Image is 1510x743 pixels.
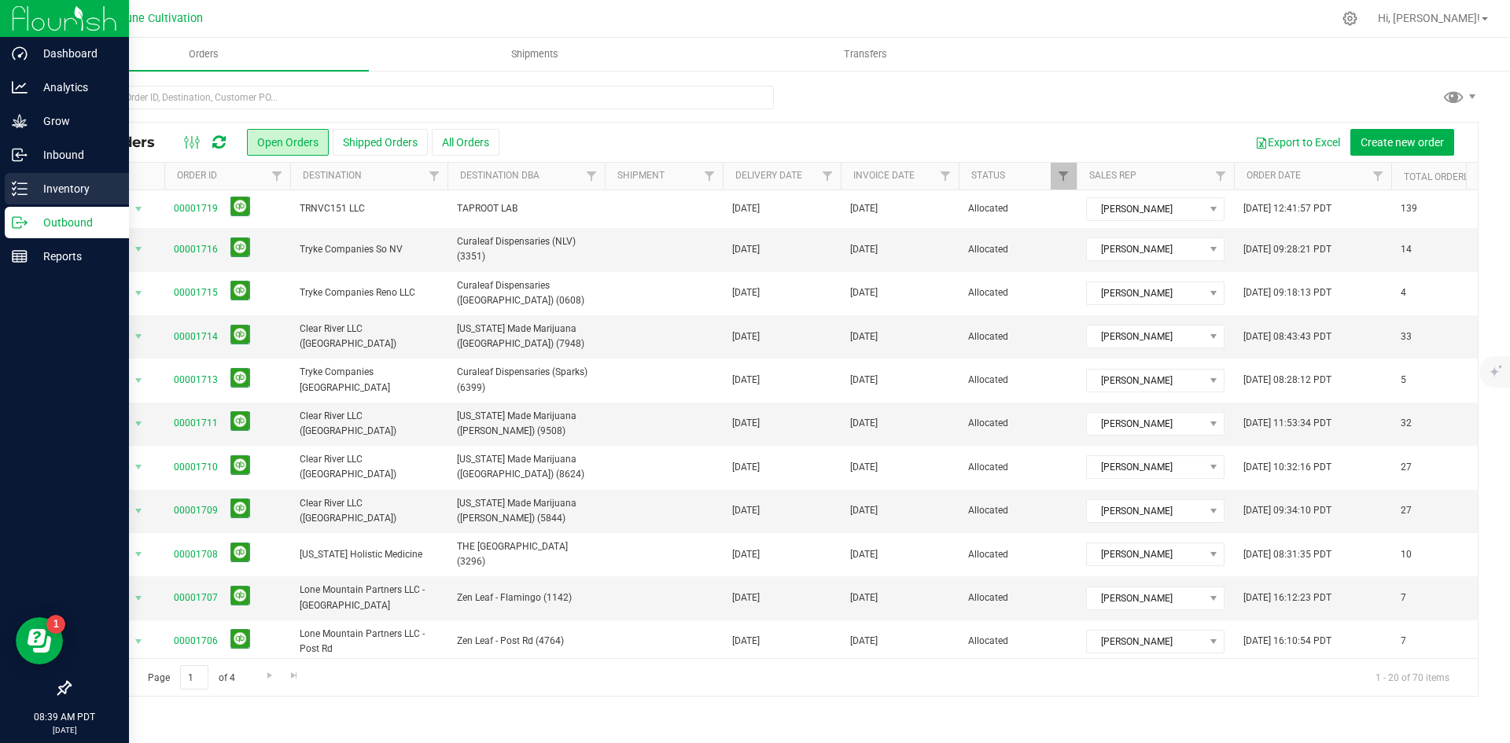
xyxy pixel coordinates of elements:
[46,615,65,634] iframe: Resource center unread badge
[457,496,595,526] span: [US_STATE] Made Marijuana ([PERSON_NAME]) (5844)
[174,373,218,388] a: 00001713
[174,634,218,649] a: 00001706
[174,329,218,344] a: 00001714
[732,634,760,649] span: [DATE]
[333,129,428,156] button: Shipped Orders
[174,547,218,562] a: 00001708
[258,665,281,686] a: Go to the next page
[174,590,218,605] a: 00001707
[968,547,1067,562] span: Allocated
[1051,163,1077,189] a: Filter
[1401,285,1406,300] span: 4
[300,452,438,482] span: Clear River LLC ([GEOGRAPHIC_DATA])
[850,242,878,257] span: [DATE]
[1087,500,1204,522] span: [PERSON_NAME]
[28,145,122,164] p: Inbound
[457,201,595,216] span: TAPROOT LAB
[129,631,149,653] span: select
[12,113,28,129] inline-svg: Grow
[968,634,1067,649] span: Allocated
[174,201,218,216] a: 00001719
[850,201,878,216] span: [DATE]
[732,201,760,216] span: [DATE]
[968,460,1067,475] span: Allocated
[129,500,149,522] span: select
[129,326,149,348] span: select
[129,198,149,220] span: select
[1243,503,1331,518] span: [DATE] 09:34:10 PDT
[300,322,438,351] span: Clear River LLC ([GEOGRAPHIC_DATA])
[457,452,595,482] span: [US_STATE] Made Marijuana ([GEOGRAPHIC_DATA]) (8624)
[1365,163,1391,189] a: Filter
[174,460,218,475] a: 00001710
[1243,590,1331,605] span: [DATE] 16:12:23 PDT
[300,409,438,439] span: Clear River LLC ([GEOGRAPHIC_DATA])
[457,322,595,351] span: [US_STATE] Made Marijuana ([GEOGRAPHIC_DATA]) (7948)
[457,590,595,605] span: Zen Leaf - Flamingo (1142)
[457,634,595,649] span: Zen Leaf - Post Rd (4764)
[1401,590,1406,605] span: 7
[732,373,760,388] span: [DATE]
[850,503,878,518] span: [DATE]
[174,416,218,431] a: 00001711
[1087,326,1204,348] span: [PERSON_NAME]
[850,373,878,388] span: [DATE]
[1350,129,1454,156] button: Create new order
[28,247,122,266] p: Reports
[174,242,218,257] a: 00001716
[732,460,760,475] span: [DATE]
[28,179,122,198] p: Inventory
[1243,285,1331,300] span: [DATE] 09:18:13 PDT
[697,163,723,189] a: Filter
[732,590,760,605] span: [DATE]
[968,416,1067,431] span: Allocated
[1243,547,1331,562] span: [DATE] 08:31:35 PDT
[732,285,760,300] span: [DATE]
[129,413,149,435] span: select
[1087,631,1204,653] span: [PERSON_NAME]
[129,282,149,304] span: select
[1243,416,1331,431] span: [DATE] 11:53:34 PDT
[1243,329,1331,344] span: [DATE] 08:43:43 PDT
[174,285,218,300] a: 00001715
[129,238,149,260] span: select
[300,365,438,395] span: Tryke Companies [GEOGRAPHIC_DATA]
[457,234,595,264] span: Curaleaf Dispensaries (NLV) (3351)
[177,170,217,181] a: Order ID
[283,665,306,686] a: Go to the last page
[303,170,362,181] a: Destination
[968,373,1067,388] span: Allocated
[16,617,63,664] iframe: Resource center
[457,365,595,395] span: Curaleaf Dispensaries (Sparks) (6399)
[823,47,908,61] span: Transfers
[129,587,149,609] span: select
[1401,201,1417,216] span: 139
[1401,373,1406,388] span: 5
[850,329,878,344] span: [DATE]
[300,242,438,257] span: Tryke Companies So NV
[968,242,1067,257] span: Allocated
[12,46,28,61] inline-svg: Dashboard
[460,170,540,181] a: Destination DBA
[174,503,218,518] a: 00001709
[432,129,499,156] button: All Orders
[1401,242,1412,257] span: 14
[12,79,28,95] inline-svg: Analytics
[850,634,878,649] span: [DATE]
[1401,503,1412,518] span: 27
[12,147,28,163] inline-svg: Inbound
[968,503,1067,518] span: Allocated
[7,710,122,724] p: 08:39 AM PDT
[1243,634,1331,649] span: [DATE] 16:10:54 PDT
[12,181,28,197] inline-svg: Inventory
[968,329,1067,344] span: Allocated
[457,409,595,439] span: [US_STATE] Made Marijuana ([PERSON_NAME]) (9508)
[1401,416,1412,431] span: 32
[968,201,1067,216] span: Allocated
[1087,282,1204,304] span: [PERSON_NAME]
[850,416,878,431] span: [DATE]
[129,456,149,478] span: select
[168,47,240,61] span: Orders
[968,285,1067,300] span: Allocated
